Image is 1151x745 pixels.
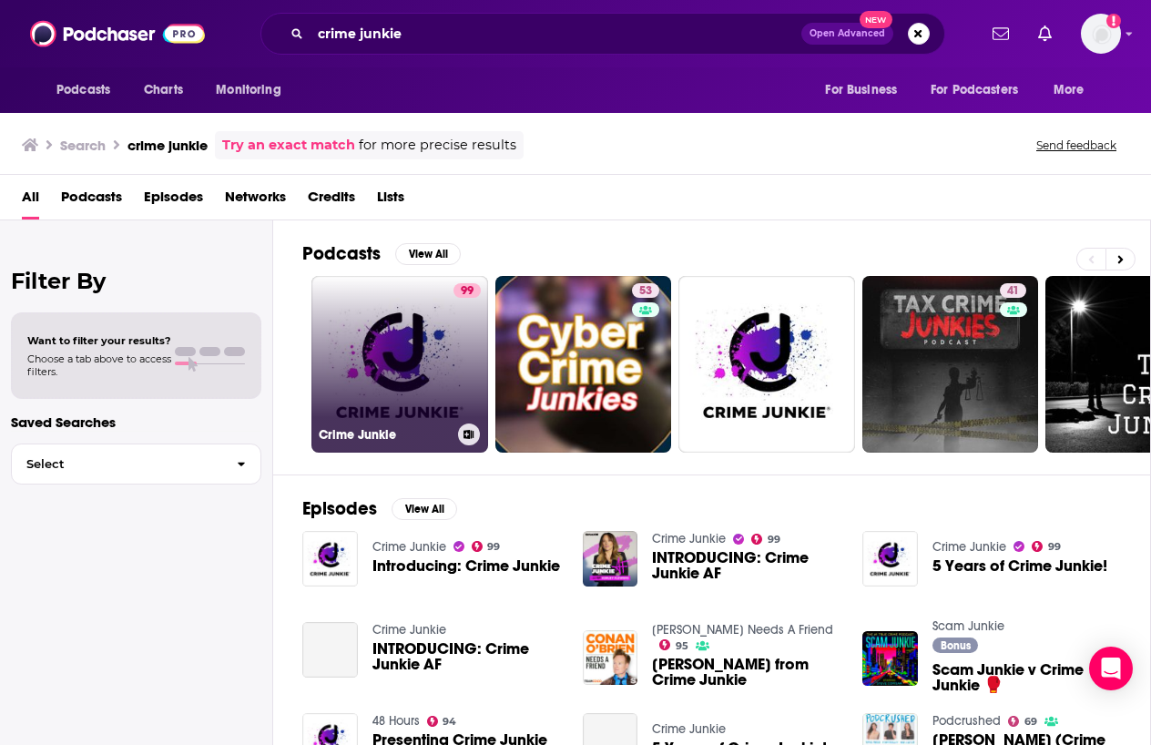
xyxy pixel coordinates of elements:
[1024,718,1037,726] span: 69
[302,622,358,678] a: INTRODUCING: Crime Junkie AF
[495,276,672,453] a: 53
[1000,283,1026,298] a: 41
[308,182,355,219] a: Credits
[44,73,134,107] button: open menu
[862,276,1039,453] a: 41
[11,413,261,431] p: Saved Searches
[812,73,920,107] button: open menu
[932,618,1004,634] a: Scam Junkie
[860,11,892,28] span: New
[27,334,171,347] span: Want to filter your results?
[311,276,488,453] a: 99Crime Junkie
[216,77,280,103] span: Monitoring
[652,721,726,737] a: Crime Junkie
[1031,138,1122,153] button: Send feedback
[583,630,638,686] img: Ashley Flowers from Crime Junkie
[1081,14,1121,54] img: User Profile
[302,497,457,520] a: EpisodesView All
[583,531,638,587] img: INTRODUCING: Crime Junkie AF
[372,641,561,672] a: INTRODUCING: Crime Junkie AF
[652,657,840,688] span: [PERSON_NAME] from Crime Junkie
[225,182,286,219] span: Networks
[932,713,1001,729] a: Podcrushed
[372,539,446,555] a: Crime Junkie
[60,137,106,154] h3: Search
[11,268,261,294] h2: Filter By
[985,18,1016,49] a: Show notifications dropdown
[1032,541,1061,552] a: 99
[862,631,918,687] img: Scam Junkie v Crime Junkie 🥊
[359,135,516,156] span: for more precise results
[453,283,481,298] a: 99
[652,657,840,688] a: Ashley Flowers from Crime Junkie
[487,543,500,551] span: 99
[768,536,780,544] span: 99
[1081,14,1121,54] span: Logged in as saxton
[144,77,183,103] span: Charts
[659,639,688,650] a: 95
[1089,647,1133,690] div: Open Intercom Messenger
[931,77,1018,103] span: For Podcasters
[319,427,451,443] h3: Crime Junkie
[302,242,381,265] h2: Podcasts
[932,558,1107,574] a: 5 Years of Crime Junkie!
[144,182,203,219] a: Episodes
[751,534,780,545] a: 99
[652,622,833,638] a: Conan O’Brien Needs A Friend
[61,182,122,219] a: Podcasts
[392,498,457,520] button: View All
[127,137,208,154] h3: crime junkie
[919,73,1044,107] button: open menu
[27,352,171,378] span: Choose a tab above to access filters.
[932,539,1006,555] a: Crime Junkie
[1008,716,1037,727] a: 69
[825,77,897,103] span: For Business
[632,283,659,298] a: 53
[1081,14,1121,54] button: Show profile menu
[260,13,945,55] div: Search podcasts, credits, & more...
[372,622,446,638] a: Crime Junkie
[1054,77,1085,103] span: More
[30,16,205,51] img: Podchaser - Follow, Share and Rate Podcasts
[427,716,457,727] a: 94
[132,73,194,107] a: Charts
[801,23,893,45] button: Open AdvancedNew
[377,182,404,219] a: Lists
[1041,73,1107,107] button: open menu
[203,73,304,107] button: open menu
[443,718,456,726] span: 94
[862,531,918,587] img: 5 Years of Crime Junkie!
[1106,14,1121,28] svg: Add a profile image
[472,541,501,552] a: 99
[810,29,885,38] span: Open Advanced
[12,458,222,470] span: Select
[932,662,1121,693] a: Scam Junkie v Crime Junkie 🥊
[222,135,355,156] a: Try an exact match
[372,558,560,574] a: Introducing: Crime Junkie
[639,282,652,301] span: 53
[1048,543,1061,551] span: 99
[302,531,358,587] img: Introducing: Crime Junkie
[302,497,377,520] h2: Episodes
[652,550,840,581] span: INTRODUCING: Crime Junkie AF
[11,444,261,485] button: Select
[22,182,39,219] a: All
[676,642,688,650] span: 95
[302,242,461,265] a: PodcastsView All
[941,640,971,651] span: Bonus
[1007,282,1019,301] span: 41
[311,19,801,48] input: Search podcasts, credits, & more...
